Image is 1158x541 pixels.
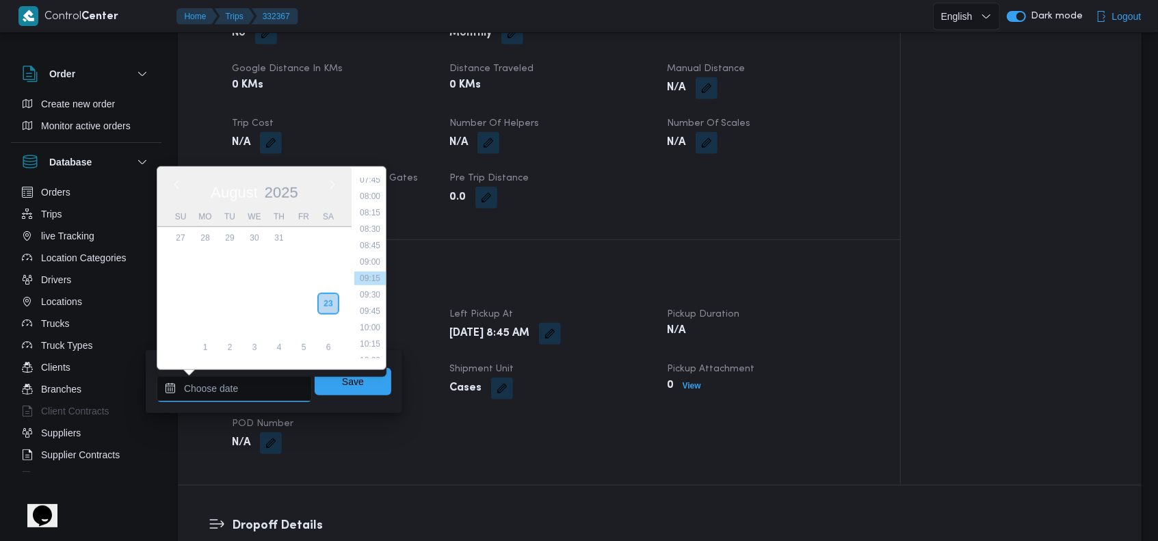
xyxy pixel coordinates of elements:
[16,422,156,444] button: Suppliers
[317,271,339,293] div: day-16
[317,315,339,337] div: day-30
[268,249,290,271] div: day-7
[268,207,290,226] div: Th
[219,249,241,271] div: day-5
[268,227,290,249] div: day-31
[16,203,156,225] button: Trips
[354,321,386,334] li: 10:00
[317,293,339,315] div: day-23
[677,378,707,394] button: View
[449,64,534,73] span: Distance Traveled
[41,228,94,244] span: live Tracking
[194,227,216,249] div: day-28
[317,337,339,358] div: day-6
[354,222,386,236] li: 08:30
[232,516,1111,535] h3: Dropoff Details
[49,154,92,170] h3: Database
[194,271,216,293] div: day-11
[219,227,241,249] div: day-29
[41,447,120,463] span: Supplier Contracts
[354,288,386,302] li: 09:30
[232,135,250,151] b: N/A
[354,239,386,252] li: 08:45
[16,444,156,466] button: Supplier Contracts
[244,227,265,249] div: day-30
[41,337,92,354] span: Truck Types
[293,249,315,271] div: day-8
[49,66,75,82] h3: Order
[327,179,338,190] button: Next month
[170,293,192,315] div: day-17
[268,293,290,315] div: day-21
[16,269,156,291] button: Drivers
[41,118,131,134] span: Monitor active orders
[668,310,740,319] span: Pickup Duration
[16,247,156,269] button: Location Categories
[41,359,70,375] span: Clients
[232,271,869,289] h3: Pickup Details
[244,271,265,293] div: day-13
[293,207,315,226] div: Fr
[244,293,265,315] div: day-20
[22,66,150,82] button: Order
[317,249,339,271] div: day-9
[171,179,182,190] button: Previous Month
[170,337,192,358] div: day-31
[219,207,241,226] div: Tu
[41,250,127,266] span: Location Categories
[16,181,156,203] button: Orders
[41,206,62,222] span: Trips
[354,189,386,203] li: 08:00
[18,6,38,26] img: X8yXhbKr1z7QwAAAABJRU5ErkJggg==
[354,206,386,220] li: 08:15
[354,255,386,269] li: 09:00
[317,227,339,249] div: day-2
[232,64,343,73] span: Google distance in KMs
[41,381,81,397] span: Branches
[194,207,216,226] div: Mo
[176,8,218,25] button: Home
[16,378,156,400] button: Branches
[315,368,391,395] button: Save
[16,466,156,488] button: Devices
[449,25,492,42] b: Monthly
[449,380,482,397] b: Cases
[232,77,263,94] b: 0 KMs
[219,293,241,315] div: day-19
[170,207,192,226] div: Su
[668,80,686,96] b: N/A
[354,337,386,351] li: 10:15
[317,207,339,226] div: Sa
[244,207,265,226] div: We
[268,271,290,293] div: day-14
[22,154,150,170] button: Database
[1026,11,1083,22] span: Dark mode
[215,8,254,25] button: Trips
[219,271,241,293] div: day-12
[16,225,156,247] button: live Tracking
[268,315,290,337] div: day-28
[293,293,315,315] div: day-22
[252,8,298,25] button: 332367
[41,96,115,112] span: Create new order
[41,272,71,288] span: Drivers
[16,400,156,422] button: Client Contracts
[449,135,468,151] b: N/A
[11,181,161,477] div: Database
[170,249,192,271] div: day-3
[354,173,386,187] li: 07:45
[293,337,315,358] div: day-5
[449,365,514,373] span: Shipment Unit
[293,271,315,293] div: day-15
[668,365,755,373] span: Pickup Attachment
[11,93,161,142] div: Order
[668,119,751,128] span: Number of Scales
[264,183,299,202] div: Button. Open the year selector. 2025 is currently selected.
[194,249,216,271] div: day-4
[41,425,81,441] span: Suppliers
[342,373,364,390] span: Save
[449,310,513,319] span: Left Pickup At
[265,184,298,201] span: 2025
[1090,3,1147,30] button: Logout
